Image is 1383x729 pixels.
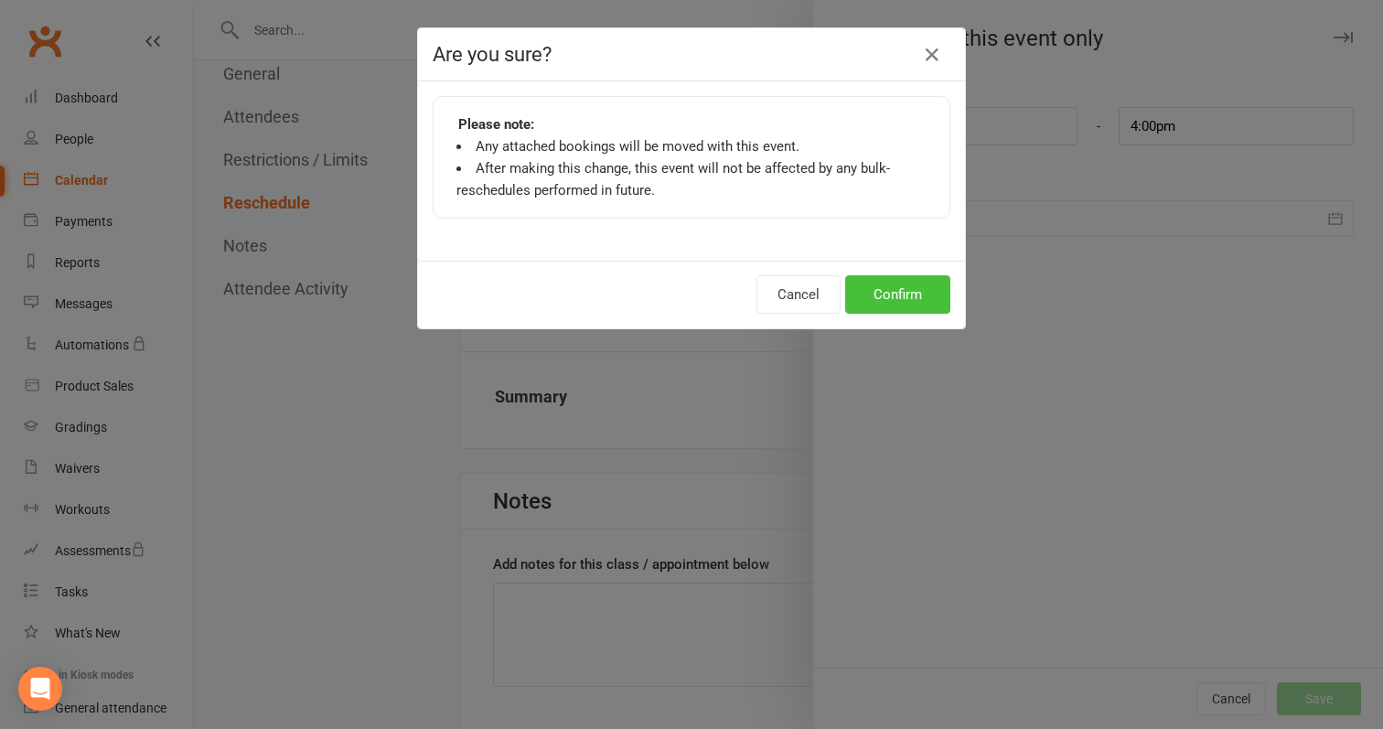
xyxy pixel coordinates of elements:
button: Cancel [756,275,841,314]
li: After making this change, this event will not be affected by any bulk-reschedules performed in fu... [456,157,927,201]
strong: Please note: [458,113,534,135]
h4: Are you sure? [433,43,950,66]
button: Close [917,40,947,70]
button: Confirm [845,275,950,314]
div: Open Intercom Messenger [18,667,62,711]
li: Any attached bookings will be moved with this event. [456,135,927,157]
